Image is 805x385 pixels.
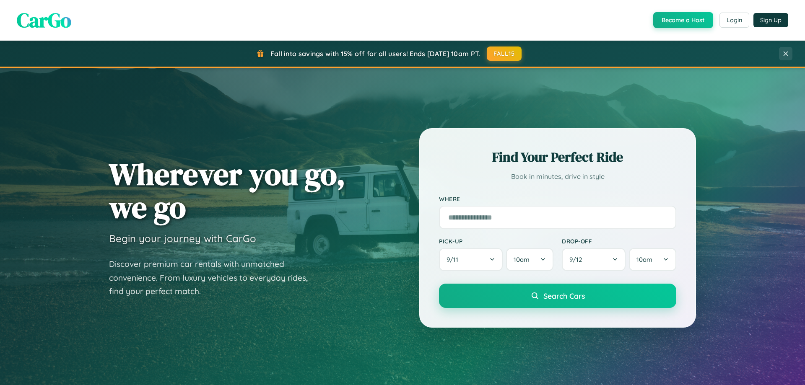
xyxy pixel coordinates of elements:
[629,248,676,271] button: 10am
[109,158,345,224] h1: Wherever you go, we go
[439,284,676,308] button: Search Cars
[109,232,256,245] h3: Begin your journey with CarGo
[753,13,788,27] button: Sign Up
[439,148,676,166] h2: Find Your Perfect Ride
[270,49,480,58] span: Fall into savings with 15% off for all users! Ends [DATE] 10am PT.
[487,47,522,61] button: FALL15
[506,248,553,271] button: 10am
[439,195,676,202] label: Where
[569,256,586,264] span: 9 / 12
[439,248,503,271] button: 9/11
[439,238,553,245] label: Pick-up
[109,257,319,298] p: Discover premium car rentals with unmatched convenience. From luxury vehicles to everyday rides, ...
[543,291,585,300] span: Search Cars
[439,171,676,183] p: Book in minutes, drive in style
[636,256,652,264] span: 10am
[653,12,713,28] button: Become a Host
[17,6,71,34] span: CarGo
[562,238,676,245] label: Drop-off
[514,256,530,264] span: 10am
[447,256,462,264] span: 9 / 11
[719,13,749,28] button: Login
[562,248,626,271] button: 9/12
